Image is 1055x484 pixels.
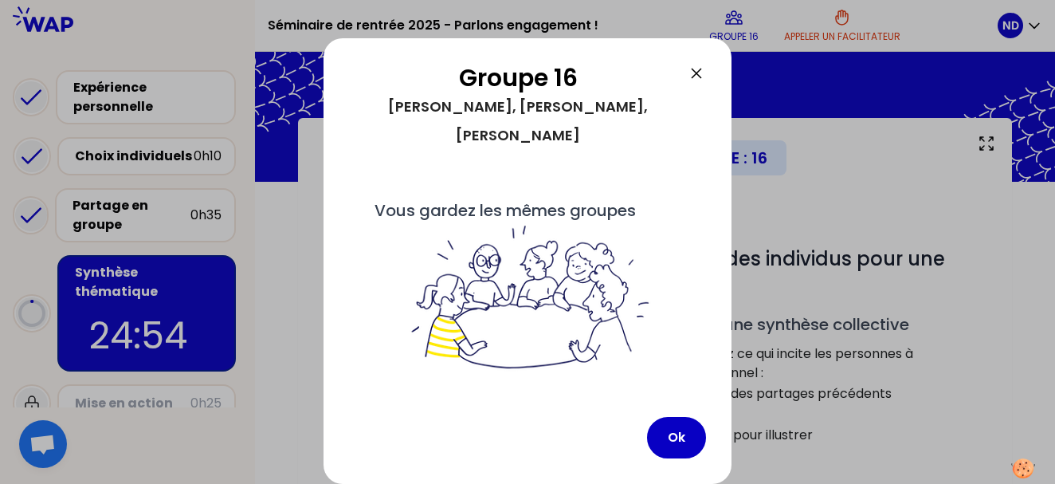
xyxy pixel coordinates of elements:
[349,64,687,92] h2: Groupe 16
[647,417,706,458] button: Ok
[375,199,680,374] span: Vous gardez les mêmes groupes
[402,222,653,374] img: filesOfInstructions%2Fbienvenue%20dans%20votre%20groupe%20-%20petit.png
[349,92,687,150] div: [PERSON_NAME], [PERSON_NAME], [PERSON_NAME]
